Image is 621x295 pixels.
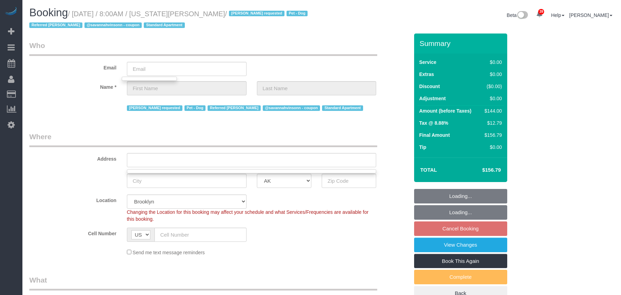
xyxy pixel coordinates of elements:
[154,228,247,242] input: Cell Number
[482,71,502,78] div: $0.00
[419,59,437,66] label: Service
[29,22,82,28] span: Referred [PERSON_NAME]
[29,40,377,56] legend: Who
[84,22,142,28] span: @savannahvinsonn - coupon
[569,12,612,18] a: [PERSON_NAME]
[419,144,427,151] label: Tip
[133,250,205,255] span: Send me text message reminders
[29,275,377,291] legend: What
[127,174,247,188] input: City
[482,120,502,126] div: $12.79
[29,7,68,19] span: Booking
[517,11,528,20] img: New interface
[414,254,507,268] a: Book This Again
[229,11,284,16] span: [PERSON_NAME] requested
[482,83,502,90] div: ($0.00)
[24,153,122,162] label: Address
[263,105,320,111] span: @savannahvinsonn - coupon
[482,59,502,66] div: $0.00
[461,167,501,173] h4: $156.79
[24,228,122,237] label: Cell Number
[419,83,440,90] label: Discount
[29,10,310,29] small: / [DATE] / 8:00AM / [US_STATE][PERSON_NAME]
[208,105,261,111] span: Referred [PERSON_NAME]
[257,81,377,95] input: Last Name
[533,7,546,22] a: 39
[419,132,450,139] label: Final Amount
[419,95,446,102] label: Adjustment
[127,209,369,222] span: Changing the Location for this booking may affect your schedule and what Services/Frequencies are...
[24,194,122,204] label: Location
[419,71,434,78] label: Extras
[24,81,122,91] label: Name *
[482,107,502,114] div: $144.00
[419,107,471,114] label: Amount (before Taxes)
[127,81,247,95] input: First Name
[127,105,182,111] span: [PERSON_NAME] requested
[127,62,247,76] input: Email
[4,7,18,17] img: Automaid Logo
[551,12,564,18] a: Help
[507,12,528,18] a: Beta
[287,11,308,16] span: Pet - Dog
[420,167,437,173] strong: Total
[414,238,507,252] a: View Changes
[482,132,502,139] div: $156.79
[322,174,376,188] input: Zip Code
[419,120,448,126] label: Tax @ 8.88%
[29,132,377,147] legend: Where
[538,9,544,15] span: 39
[482,95,502,102] div: $0.00
[144,22,185,28] span: Standard Apartment
[322,105,363,111] span: Standard Apartment
[184,105,206,111] span: Pet - Dog
[420,39,504,47] h3: Summary
[482,144,502,151] div: $0.00
[24,62,122,71] label: Email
